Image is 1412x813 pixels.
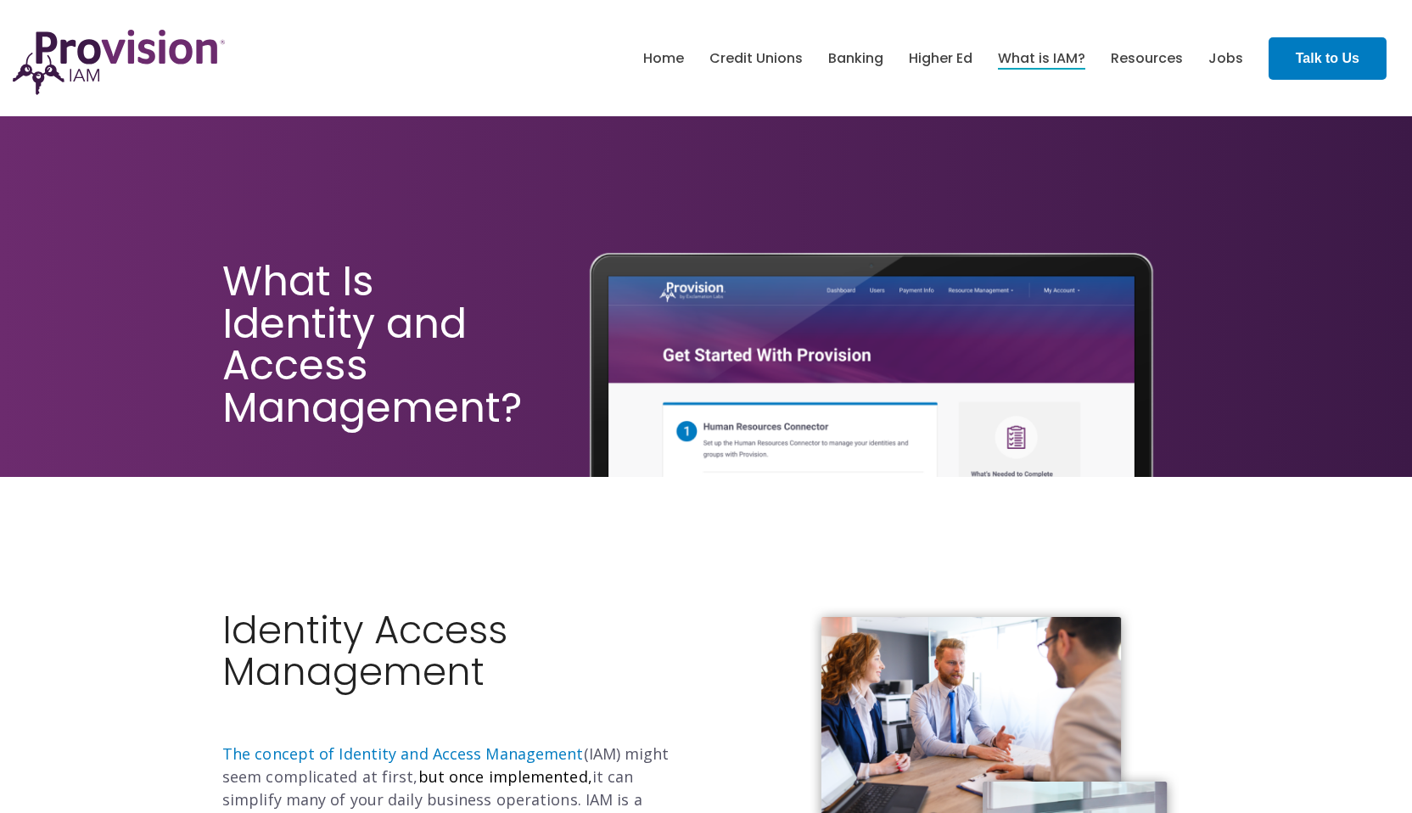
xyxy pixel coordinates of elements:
[1111,44,1183,73] a: Resources
[709,44,803,73] a: Credit Unions
[643,44,684,73] a: Home
[998,44,1085,73] a: What is IAM?
[1296,51,1359,65] strong: Talk to Us
[222,609,693,736] h2: Identity Access Management
[828,44,883,73] a: Banking
[630,31,1256,86] nav: menu
[222,743,584,764] a: The concept of Identity and Access Management
[1269,37,1387,80] a: Talk to Us
[909,44,972,73] a: Higher Ed
[13,30,225,95] img: ProvisionIAM-Logo-Purple
[1208,44,1243,73] a: Jobs
[222,253,522,435] span: What Is Identity and Access Management?
[418,766,592,787] span: but once implemented,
